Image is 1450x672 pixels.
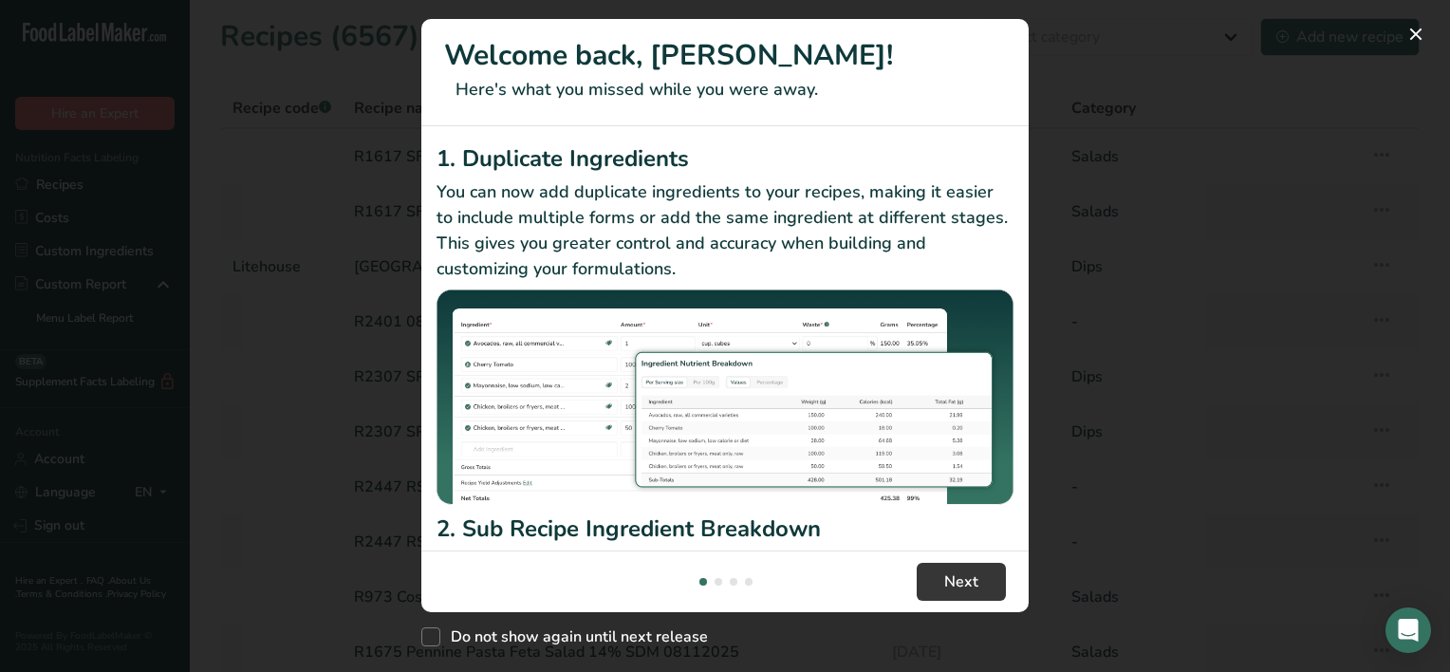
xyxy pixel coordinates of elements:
[437,141,1013,176] h2: 1. Duplicate Ingredients
[444,77,1006,103] p: Here's what you missed while you were away.
[440,627,708,646] span: Do not show again until next release
[1385,607,1431,653] div: Open Intercom Messenger
[917,563,1006,601] button: Next
[944,570,978,593] span: Next
[444,34,1006,77] h1: Welcome back, [PERSON_NAME]!
[437,289,1013,505] img: Duplicate Ingredients
[437,512,1013,546] h2: 2. Sub Recipe Ingredient Breakdown
[437,550,1013,626] p: Checkout our new Sub Recipe Ingredient breakdown in the recipe builder. You can now see your Reci...
[437,179,1013,282] p: You can now add duplicate ingredients to your recipes, making it easier to include multiple forms...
